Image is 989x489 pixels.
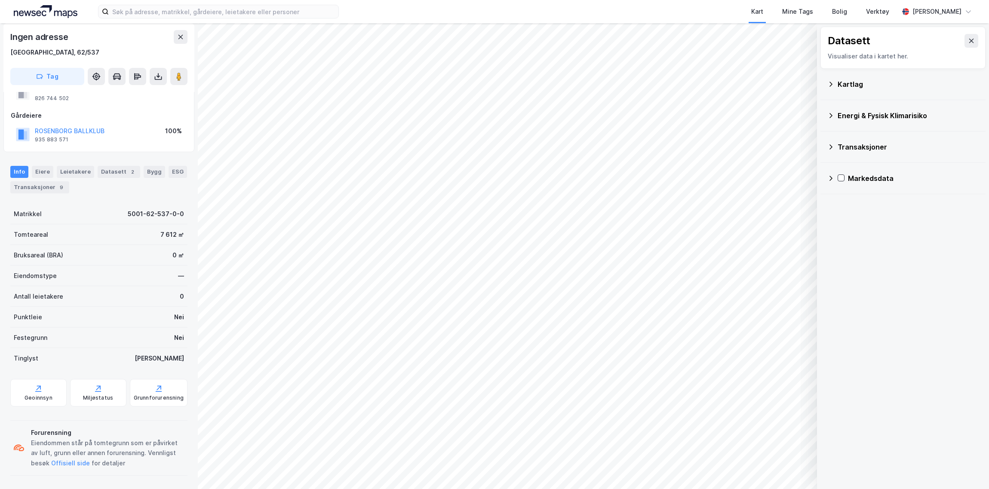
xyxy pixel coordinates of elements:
[135,353,184,364] div: [PERSON_NAME]
[172,250,184,260] div: 0 ㎡
[32,166,53,178] div: Eiere
[10,181,69,193] div: Transaksjoner
[828,34,870,48] div: Datasett
[31,438,184,469] div: Eiendommen står på tomtegrunn som er påvirket av luft, grunn eller annen forurensning. Vennligst ...
[35,95,69,102] div: 826 744 502
[160,229,184,240] div: 7 612 ㎡
[14,209,42,219] div: Matrikkel
[14,312,42,322] div: Punktleie
[134,394,184,401] div: Grunnforurensning
[838,142,979,152] div: Transaksjoner
[828,51,978,61] div: Visualiser data i kartet her.
[165,126,182,136] div: 100%
[180,291,184,302] div: 0
[25,394,52,401] div: Geoinnsyn
[31,428,184,438] div: Forurensning
[98,166,140,178] div: Datasett
[14,291,63,302] div: Antall leietakere
[832,6,847,17] div: Bolig
[866,6,889,17] div: Verktøy
[912,6,961,17] div: [PERSON_NAME]
[174,333,184,343] div: Nei
[174,312,184,322] div: Nei
[57,183,66,192] div: 9
[144,166,165,178] div: Bygg
[838,110,979,121] div: Energi & Fysisk Klimarisiko
[14,5,77,18] img: logo.a4113a55bc3d86da70a041830d287a7e.svg
[10,166,28,178] div: Info
[35,136,68,143] div: 935 883 571
[10,30,70,44] div: Ingen adresse
[848,173,979,183] div: Markedsdata
[782,6,813,17] div: Mine Tags
[109,5,338,18] input: Søk på adresse, matrikkel, gårdeiere, leietakere eller personer
[128,209,184,219] div: 5001-62-537-0-0
[83,394,113,401] div: Miljøstatus
[128,168,137,176] div: 2
[14,229,48,240] div: Tomteareal
[946,448,989,489] iframe: Chat Widget
[178,271,184,281] div: —
[751,6,763,17] div: Kart
[10,47,99,58] div: [GEOGRAPHIC_DATA], 62/537
[11,110,187,121] div: Gårdeiere
[14,250,63,260] div: Bruksareal (BRA)
[14,353,38,364] div: Tinglyst
[10,68,84,85] button: Tag
[169,166,187,178] div: ESG
[838,79,979,89] div: Kartlag
[14,333,47,343] div: Festegrunn
[57,166,94,178] div: Leietakere
[14,271,57,281] div: Eiendomstype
